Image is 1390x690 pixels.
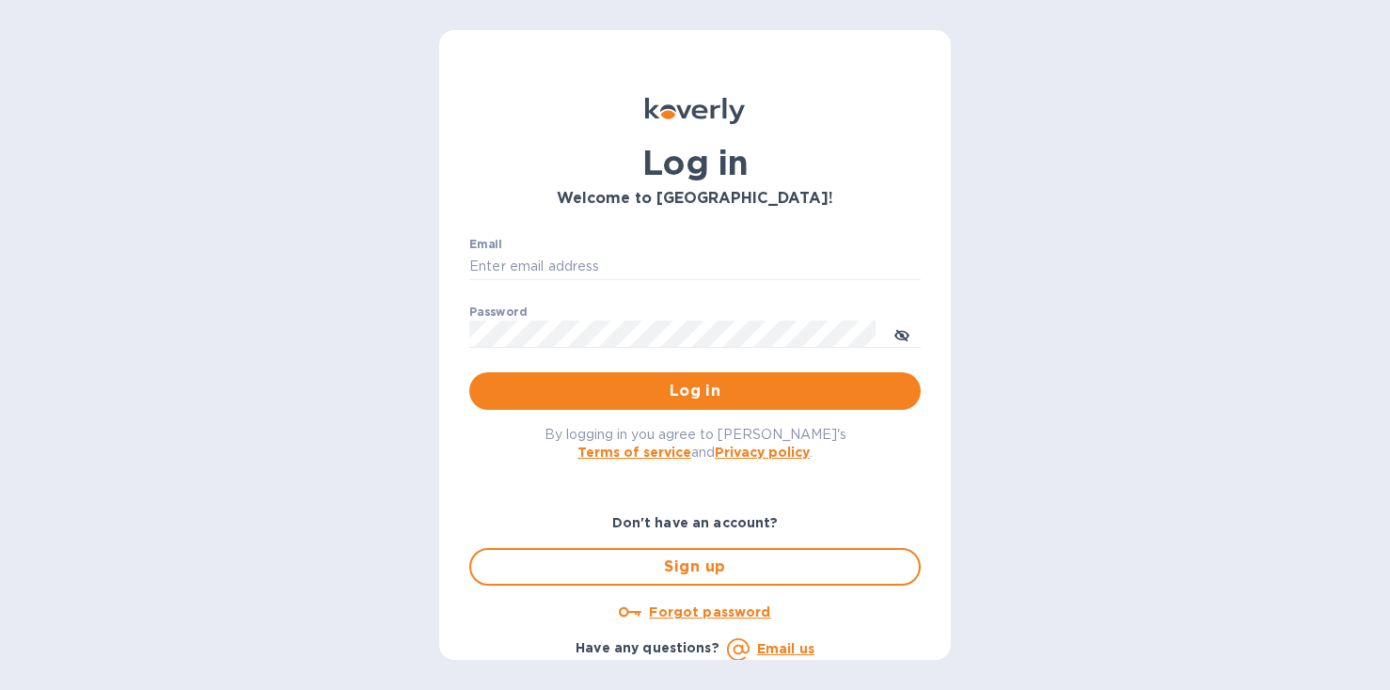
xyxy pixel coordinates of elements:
[545,427,846,460] span: By logging in you agree to [PERSON_NAME]'s and .
[883,315,921,353] button: toggle password visibility
[469,239,502,250] label: Email
[469,143,921,182] h1: Log in
[484,380,906,402] span: Log in
[469,306,527,318] label: Password
[576,640,719,655] b: Have any questions?
[612,515,779,530] b: Don't have an account?
[577,445,691,460] a: Terms of service
[469,253,921,281] input: Enter email address
[469,548,921,586] button: Sign up
[469,190,921,208] h3: Welcome to [GEOGRAPHIC_DATA]!
[757,641,814,656] a: Email us
[715,445,810,460] a: Privacy policy
[649,604,770,619] u: Forgot password
[469,372,921,410] button: Log in
[486,556,904,578] span: Sign up
[645,98,745,124] img: Koverly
